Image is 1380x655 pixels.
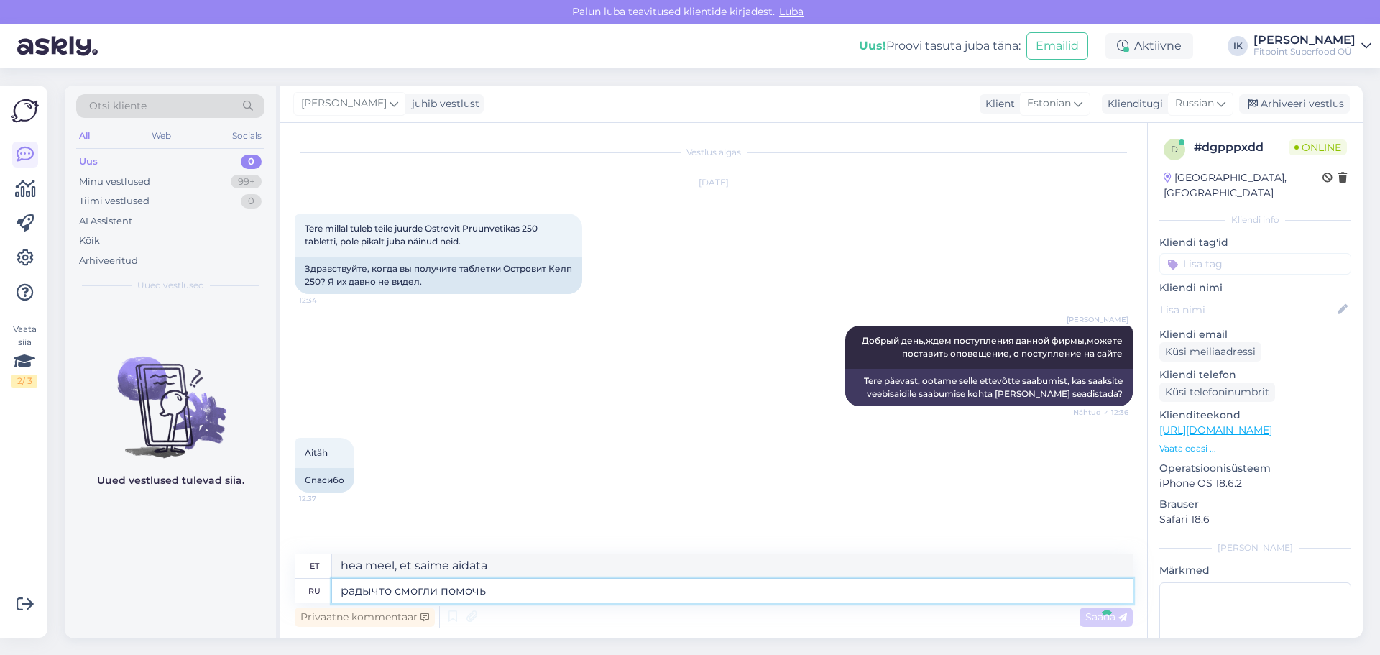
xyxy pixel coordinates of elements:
div: [PERSON_NAME] [1253,35,1356,46]
span: d [1171,144,1178,155]
a: [URL][DOMAIN_NAME] [1159,423,1272,436]
span: Estonian [1027,96,1071,111]
span: Tere millal tuleb teile juurde Ostrovit Pruunvetikas 250 tabletti, pole pikalt juba näinud neid. [305,223,540,247]
p: Kliendi nimi [1159,280,1351,296]
span: Nähtud ✓ 12:36 [1073,407,1128,418]
div: Klienditugi [1102,96,1163,111]
p: Operatsioonisüsteem [1159,461,1351,476]
div: Arhiveeri vestlus [1239,94,1350,114]
div: Küsi meiliaadressi [1159,342,1261,362]
span: Aitäh [305,447,328,458]
span: Russian [1175,96,1214,111]
div: Tiimi vestlused [79,194,149,209]
p: Uued vestlused tulevad siia. [97,473,244,488]
span: Otsi kliente [89,99,147,114]
span: Luba [775,5,808,18]
div: Спасибо [295,468,354,493]
span: Online [1289,139,1347,155]
div: 0 [241,155,262,169]
div: Minu vestlused [79,175,150,189]
img: No chats [65,331,276,460]
div: juhib vestlust [406,96,479,111]
span: [PERSON_NAME] [1067,314,1128,325]
div: Socials [229,127,264,145]
button: Emailid [1026,32,1088,60]
input: Lisa nimi [1160,302,1335,318]
p: Kliendi email [1159,327,1351,342]
div: Arhiveeritud [79,254,138,268]
div: Tere päevast, ootame selle ettevõtte saabumist, kas saaksite veebisaidile saabumise kohta [PERSON... [845,369,1133,406]
div: Fitpoint Superfood OÜ [1253,46,1356,58]
span: [PERSON_NAME] [301,96,387,111]
span: 12:37 [299,493,353,504]
div: Aktiivne [1105,33,1193,59]
div: AI Assistent [79,214,132,229]
div: 0 [241,194,262,209]
span: 12:34 [299,295,353,306]
span: Uued vestlused [137,279,204,292]
p: Vaata edasi ... [1159,442,1351,455]
a: [PERSON_NAME]Fitpoint Superfood OÜ [1253,35,1371,58]
div: [DATE] [295,176,1133,189]
p: Kliendi telefon [1159,367,1351,383]
p: Safari 18.6 [1159,512,1351,527]
div: IK [1228,36,1248,56]
div: Küsi telefoninumbrit [1159,383,1275,402]
div: [PERSON_NAME] [1159,541,1351,554]
div: Vaata siia [11,323,37,388]
span: Добрый день,ждем поступления данной фирмы,можете поставить оповещение, о поступление на сайте [862,335,1125,359]
div: Kõik [79,234,100,248]
div: Vestlus algas [295,146,1133,159]
div: Здравствуйте, когда вы получите таблетки Островит Келп 250? Я их давно не видел. [295,257,582,294]
p: iPhone OS 18.6.2 [1159,476,1351,491]
div: 2 / 3 [11,375,37,388]
b: Uus! [859,39,886,52]
div: Klient [980,96,1015,111]
div: # dgpppxdd [1194,139,1289,156]
p: Brauser [1159,497,1351,512]
div: 99+ [231,175,262,189]
p: Klienditeekond [1159,408,1351,423]
div: Kliendi info [1159,214,1351,226]
div: Uus [79,155,98,169]
p: Märkmed [1159,563,1351,578]
p: Kliendi tag'id [1159,235,1351,250]
div: Web [149,127,174,145]
div: All [76,127,93,145]
div: Proovi tasuta juba täna: [859,37,1021,55]
div: [GEOGRAPHIC_DATA], [GEOGRAPHIC_DATA] [1164,170,1322,201]
input: Lisa tag [1159,253,1351,275]
img: Askly Logo [11,97,39,124]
